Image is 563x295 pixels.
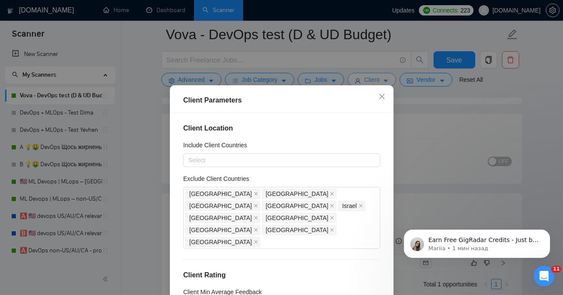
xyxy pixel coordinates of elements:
span: close [330,204,334,208]
span: Nepal [262,225,336,235]
span: close [253,216,258,220]
h5: Exclude Client Countries [183,174,249,183]
span: [GEOGRAPHIC_DATA] [265,189,328,199]
span: close [330,216,334,220]
span: Pakistan [185,201,260,211]
span: [GEOGRAPHIC_DATA] [265,213,328,223]
iframe: Intercom notifications сообщение [391,211,563,272]
span: [GEOGRAPHIC_DATA] [189,237,252,247]
span: close [253,240,258,244]
span: Israel [342,201,357,211]
span: close [358,204,363,208]
span: Russia [262,189,336,199]
span: Bangladesh [185,213,260,223]
h5: Include Client Countries [183,140,247,150]
span: 11 [551,266,561,273]
span: Israel [338,201,365,211]
span: Morocco [185,237,260,247]
div: Client Parameters [183,95,380,106]
h4: Client Location [183,123,380,134]
span: Egypt [262,213,336,223]
span: close [253,228,258,232]
span: Kenya [185,225,260,235]
iframe: Intercom live chat [534,266,554,286]
span: [GEOGRAPHIC_DATA] [189,225,252,235]
span: close [378,93,385,100]
h4: Client Rating [183,270,380,280]
span: close [330,228,334,232]
span: Belarus [262,201,336,211]
span: [GEOGRAPHIC_DATA] [189,189,252,199]
span: [GEOGRAPHIC_DATA] [265,225,328,235]
span: close [253,192,258,196]
button: Close [370,85,394,109]
span: [GEOGRAPHIC_DATA] [265,201,328,211]
span: [GEOGRAPHIC_DATA] [189,201,252,211]
span: India [185,189,260,199]
span: close [253,204,258,208]
span: [GEOGRAPHIC_DATA] [189,213,252,223]
span: close [330,192,334,196]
